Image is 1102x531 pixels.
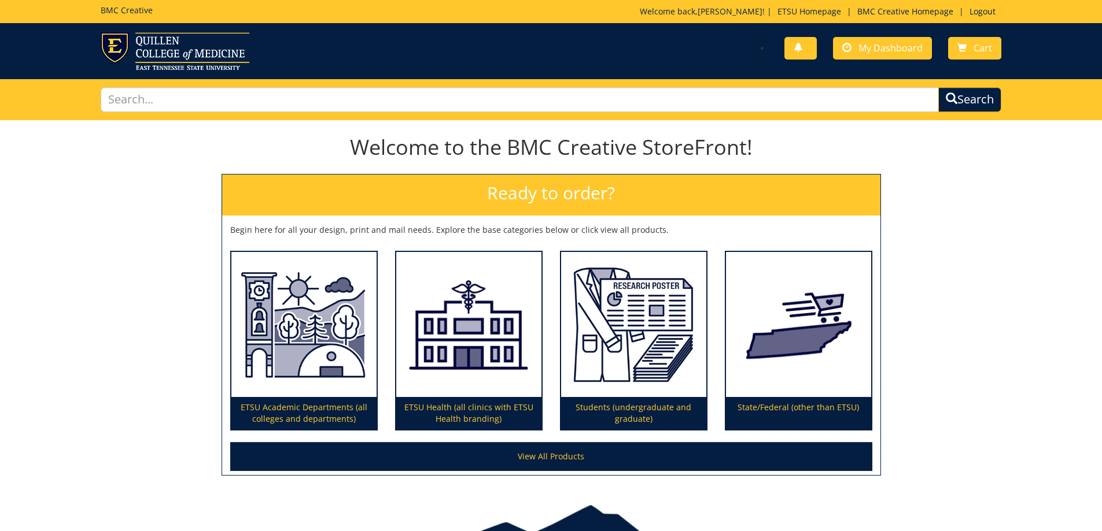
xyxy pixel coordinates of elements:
a: BMC Creative Homepage [852,6,959,17]
img: Students (undergraduate and graduate) [561,252,706,398]
a: State/Federal (other than ETSU) [726,252,871,430]
p: Students (undergraduate and graduate) [561,397,706,429]
a: Students (undergraduate and graduate) [561,252,706,430]
p: Welcome back, ! | | | [640,6,1001,17]
a: ETSU Academic Departments (all colleges and departments) [231,252,377,430]
img: ETSU logo [101,32,249,70]
a: ETSU Homepage [772,6,847,17]
span: My Dashboard [858,42,923,54]
a: View All Products [230,442,872,471]
p: State/Federal (other than ETSU) [726,397,871,429]
a: [PERSON_NAME] [698,6,762,17]
input: Search... [101,87,939,112]
a: Cart [948,37,1001,60]
h2: Ready to order? [222,174,880,216]
a: ETSU Health (all clinics with ETSU Health branding) [396,252,541,430]
a: My Dashboard [833,37,932,60]
img: ETSU Health (all clinics with ETSU Health branding) [396,252,541,398]
span: Cart [974,42,992,54]
p: ETSU Academic Departments (all colleges and departments) [231,397,377,429]
button: Search [938,87,1001,112]
img: State/Federal (other than ETSU) [726,252,871,398]
h5: BMC Creative [101,6,153,14]
p: ETSU Health (all clinics with ETSU Health branding) [396,397,541,429]
p: Begin here for all your design, print and mail needs. Explore the base categories below or click ... [230,224,872,236]
img: ETSU Academic Departments (all colleges and departments) [231,252,377,398]
a: Logout [964,6,1001,17]
h1: Welcome to the BMC Creative StoreFront! [222,136,881,159]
